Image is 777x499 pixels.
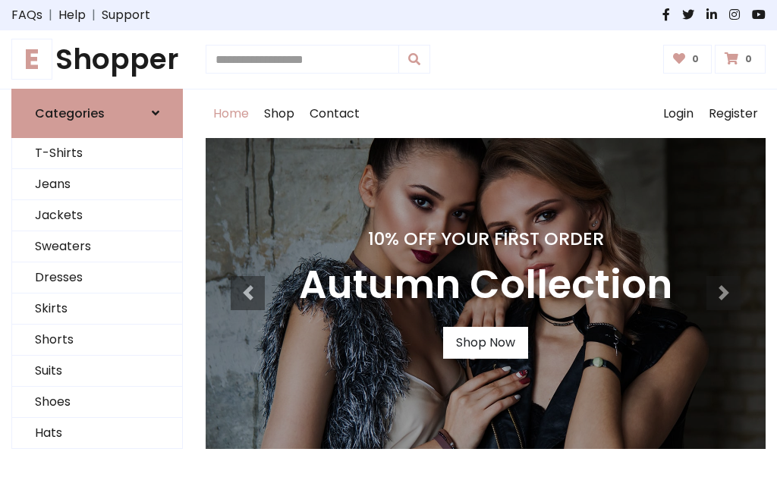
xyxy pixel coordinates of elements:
a: Sweaters [12,231,182,262]
span: | [42,6,58,24]
a: T-Shirts [12,138,182,169]
span: 0 [688,52,703,66]
h3: Autumn Collection [299,262,672,309]
a: Contact [302,89,367,138]
span: | [86,6,102,24]
a: Jackets [12,200,182,231]
a: 0 [715,45,766,74]
a: Shop [256,89,302,138]
a: Suits [12,356,182,387]
a: EShopper [11,42,183,77]
h4: 10% Off Your First Order [299,228,672,249]
a: Help [58,6,86,24]
a: Jeans [12,169,182,200]
span: E [11,39,52,80]
a: Shoes [12,387,182,418]
a: Dresses [12,262,182,293]
a: Hats [12,418,182,449]
h1: Shopper [11,42,183,77]
a: Home [206,89,256,138]
a: FAQs [11,6,42,24]
h6: Categories [35,106,105,121]
a: Register [701,89,766,138]
a: Skirts [12,293,182,325]
a: Categories [11,89,183,138]
a: Shorts [12,325,182,356]
a: Shop Now [443,327,528,359]
a: Login [656,89,701,138]
span: 0 [741,52,756,66]
a: 0 [663,45,713,74]
a: Support [102,6,150,24]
